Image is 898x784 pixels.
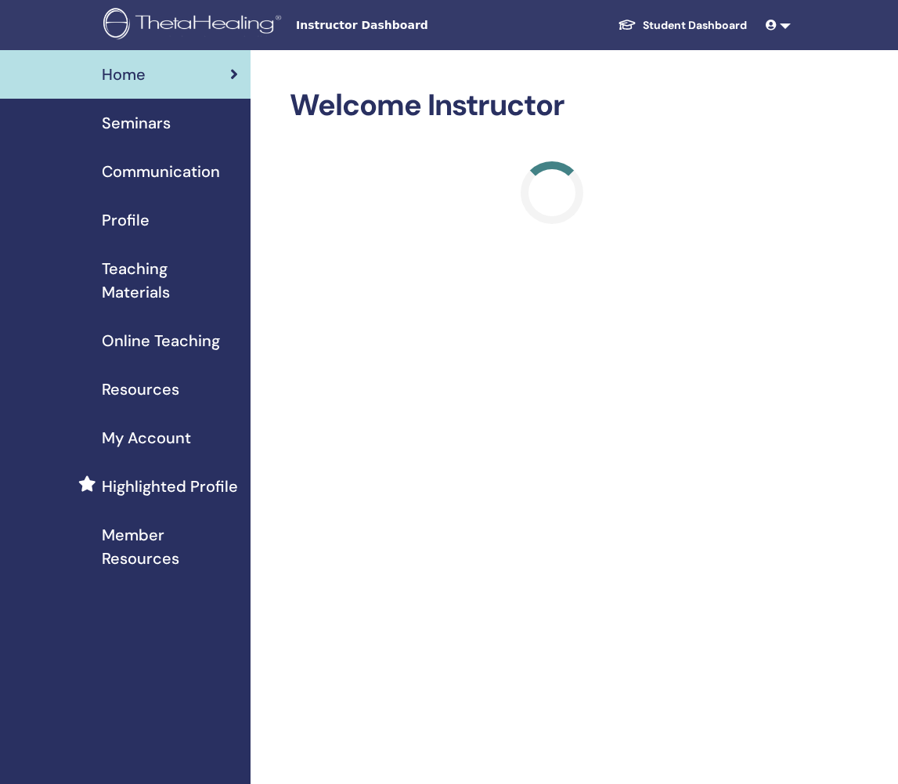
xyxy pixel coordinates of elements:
span: Highlighted Profile [102,475,238,498]
span: Profile [102,208,150,232]
span: My Account [102,426,191,450]
span: Instructor Dashboard [296,17,531,34]
img: graduation-cap-white.svg [618,18,637,31]
span: Resources [102,378,179,401]
span: Seminars [102,111,171,135]
span: Communication [102,160,220,183]
span: Teaching Materials [102,257,238,304]
a: Student Dashboard [605,11,759,40]
span: Online Teaching [102,329,220,352]
h2: Welcome Instructor [290,88,814,124]
span: Home [102,63,146,86]
span: Member Resources [102,523,238,570]
img: logo.png [103,8,287,43]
